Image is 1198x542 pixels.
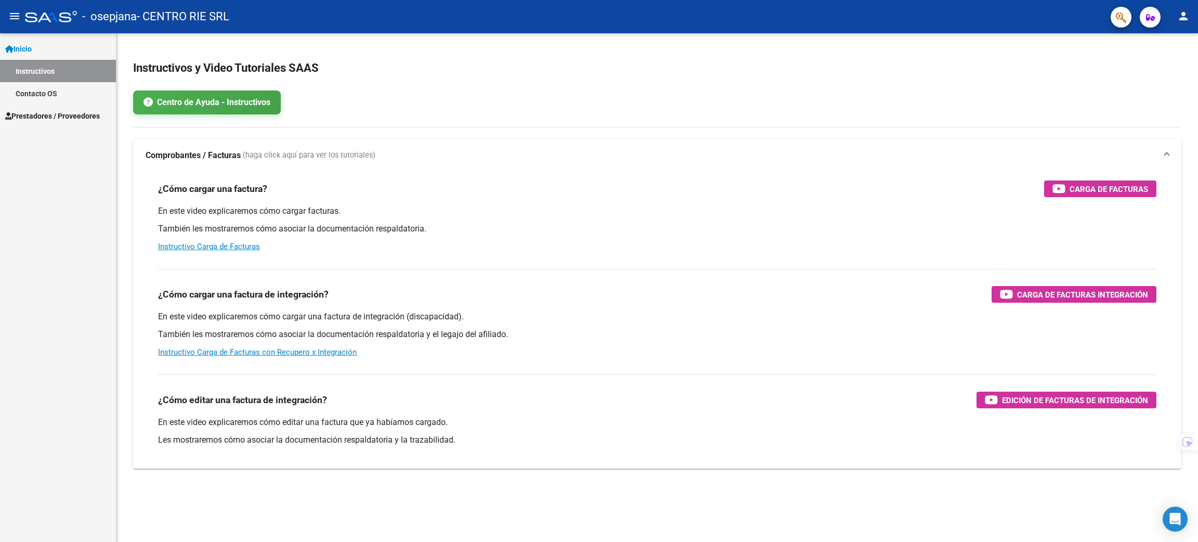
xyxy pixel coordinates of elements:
[82,5,137,28] span: - osepjana
[1002,394,1148,407] span: Edición de Facturas de integración
[992,286,1156,303] button: Carga de Facturas Integración
[133,139,1181,172] mat-expansion-panel-header: Comprobantes / Facturas (haga click aquí para ver los tutoriales)
[1163,507,1188,532] div: Open Intercom Messenger
[5,110,100,122] span: Prestadores / Proveedores
[5,43,32,55] span: Inicio
[158,393,327,407] h3: ¿Cómo editar una factura de integración?
[133,172,1181,469] div: Comprobantes / Facturas (haga click aquí para ver los tutoriales)
[133,91,281,114] a: Centro de Ayuda - Instructivos
[1177,10,1190,22] mat-icon: person
[158,287,329,302] h3: ¿Cómo cargar una factura de integración?
[158,182,267,196] h3: ¿Cómo cargar una factura?
[158,205,1156,217] p: En este video explicaremos cómo cargar facturas.
[158,242,260,251] a: Instructivo Carga de Facturas
[158,223,1156,235] p: También les mostraremos cómo asociar la documentación respaldatoria.
[146,150,241,161] strong: Comprobantes / Facturas
[243,150,375,161] span: (haga click aquí para ver los tutoriales)
[158,311,1156,322] p: En este video explicaremos cómo cargar una factura de integración (discapacidad).
[158,329,1156,340] p: También les mostraremos cómo asociar la documentación respaldatoria y el legajo del afiliado.
[158,434,1156,446] p: Les mostraremos cómo asociar la documentación respaldatoria y la trazabilidad.
[8,10,21,22] mat-icon: menu
[1070,183,1148,196] span: Carga de Facturas
[1017,288,1148,301] span: Carga de Facturas Integración
[158,347,357,357] a: Instructivo Carga de Facturas con Recupero x Integración
[976,392,1156,408] button: Edición de Facturas de integración
[133,58,1181,78] h2: Instructivos y Video Tutoriales SAAS
[158,417,1156,428] p: En este video explicaremos cómo editar una factura que ya habíamos cargado.
[137,5,229,28] span: - CENTRO RIE SRL
[1044,180,1156,197] button: Carga de Facturas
